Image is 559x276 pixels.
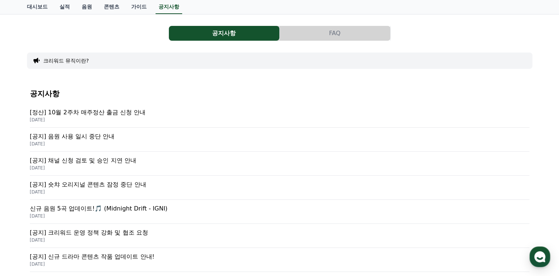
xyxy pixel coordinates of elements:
a: [공지] 크리워드 운영 정책 강화 및 협조 요청 [DATE] [30,224,529,248]
a: FAQ [280,26,391,41]
p: [DATE] [30,165,529,171]
p: [DATE] [30,213,529,219]
button: 공지사항 [169,26,279,41]
p: [DATE] [30,117,529,123]
a: 공지사항 [169,26,280,41]
span: 대화 [68,226,76,232]
p: [DATE] [30,189,529,195]
a: 홈 [2,215,49,233]
a: 신규 음원 5곡 업데이트!🎵 (Midnight Drift - IGNI) [DATE] [30,200,529,224]
p: [DATE] [30,141,529,147]
h4: 공지사항 [30,90,529,98]
a: [정산] 10월 2주차 매주정산 출금 신청 안내 [DATE] [30,104,529,128]
button: FAQ [280,26,390,41]
a: [공지] 신규 드라마 콘텐츠 작품 업데이트 안내! [DATE] [30,248,529,272]
p: [DATE] [30,261,529,267]
button: 크리워드 뮤직이란? [43,57,89,64]
p: [공지] 숏챠 오리지널 콘텐츠 잠정 중단 안내 [30,180,529,189]
a: 대화 [49,215,95,233]
p: [공지] 크리워드 운영 정책 강화 및 협조 요청 [30,228,529,237]
p: [공지] 신규 드라마 콘텐츠 작품 업데이트 안내! [30,252,529,261]
span: 홈 [23,226,28,232]
a: 설정 [95,215,142,233]
p: [DATE] [30,237,529,243]
p: [정산] 10월 2주차 매주정산 출금 신청 안내 [30,108,529,117]
p: [공지] 음원 사용 일시 중단 안내 [30,132,529,141]
a: [공지] 음원 사용 일시 중단 안내 [DATE] [30,128,529,152]
a: [공지] 채널 신청 검토 및 승인 지연 안내 [DATE] [30,152,529,176]
span: 설정 [114,226,123,232]
p: [공지] 채널 신청 검토 및 승인 지연 안내 [30,156,529,165]
a: [공지] 숏챠 오리지널 콘텐츠 잠정 중단 안내 [DATE] [30,176,529,200]
p: 신규 음원 5곡 업데이트!🎵 (Midnight Drift - IGNI) [30,204,529,213]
